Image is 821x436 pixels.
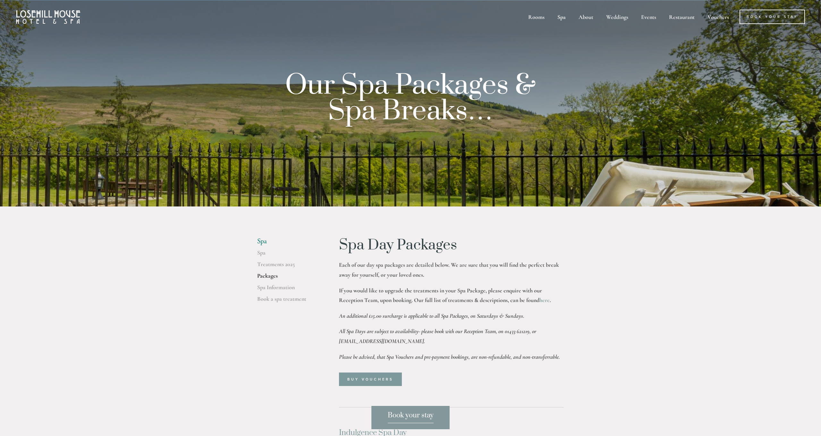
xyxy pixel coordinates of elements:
[339,353,560,360] em: Please be advised, that Spa Vouchers and pre-payment bookings, are non-refundable, and non-transf...
[600,10,634,24] div: Weddings
[339,237,564,253] h1: Spa Day Packages
[257,249,318,261] a: Spa
[371,406,450,430] a: Book your stay
[339,373,402,386] a: Buy Vouchers
[16,10,80,24] img: Losehill House
[257,284,318,295] a: Spa Information
[388,411,434,423] span: Book your stay
[257,295,318,307] a: Book a spa treatment
[339,286,564,305] p: If you would like to upgrade the treatments in your Spa Package, please enquire with our Receptio...
[339,260,564,280] p: Each of our day spa packages are detailed below. We are sure that you will find the perfect break...
[522,10,550,24] div: Rooms
[552,10,571,24] div: Spa
[539,297,550,304] a: here
[339,328,537,345] em: All Spa Days are subject to availability- please book with our Reception Team, on 01433 621219, o...
[257,237,318,246] li: Spa
[257,261,318,272] a: Treatments 2025
[702,10,735,24] a: Vouchers
[635,10,662,24] div: Events
[267,73,554,124] p: Our Spa Packages & Spa Breaks…
[573,10,599,24] div: About
[663,10,700,24] div: Restaurant
[339,312,524,319] em: An additional £15.00 surcharge is applicable to all Spa Packages, on Saturdays & Sundays.
[740,10,805,24] a: Book Your Stay
[257,272,318,284] a: Packages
